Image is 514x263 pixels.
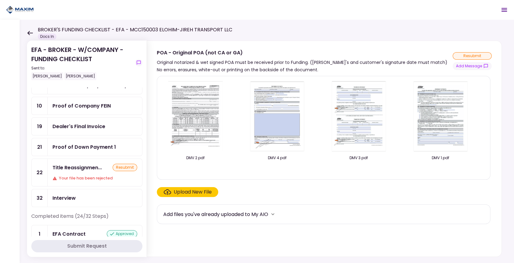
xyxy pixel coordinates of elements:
div: 10 [32,97,48,115]
div: Docs In [38,33,56,40]
div: EFA - BROKER - W/COMPANY - FUNDING CHECKLIST [31,45,133,80]
div: DMV 3.pdf [327,155,391,161]
a: 10Proof of Company FEIN [31,97,142,115]
div: [PERSON_NAME] [64,72,96,80]
div: Proof of Down Payment 1 [52,143,116,151]
div: 1 [32,225,48,243]
div: Your file has been rejected [52,175,137,181]
button: show-messages [453,62,492,70]
div: Completed items (24/32 Steps) [31,213,142,225]
div: resubmit [113,164,137,171]
div: 19 [32,118,48,135]
div: Proof of Company FEIN [52,102,111,110]
div: DMV 1.pdf [408,155,473,161]
div: EFA Contract [52,230,86,238]
div: POA - Original POA (not CA or GA) [157,49,453,57]
a: 19Dealer's Final Invoice [31,117,142,135]
div: Sent to: [31,65,133,71]
a: 22Title ReassignmentresubmitYour file has been rejected [31,159,142,186]
button: more [268,210,277,219]
button: Submit Request [31,240,142,252]
a: 32Interview [31,189,142,207]
div: [PERSON_NAME] [31,72,63,80]
span: Click here to upload the required document [157,187,218,197]
div: 32 [32,189,48,207]
a: 21Proof of Down Payment 1 [31,138,142,156]
button: show-messages [135,59,142,66]
img: Partner icon [6,5,34,14]
div: Upload New File [174,188,212,196]
h1: BROKER'S FUNDING CHECKLIST - EFA - MCC150003 ELOHIM-JIREH TRANSPORT LLC [38,26,232,33]
div: Submit Request [67,242,107,250]
div: DMV 4.pdf [245,155,309,161]
div: resubmit [453,52,492,60]
div: 22 [32,159,48,186]
div: POA - Original POA (not CA or GA)Original notarized & wet signed POA must be received prior to Fu... [147,41,502,257]
button: Open menu [497,2,512,17]
div: 21 [32,138,48,156]
div: Original notarized & wet signed POA must be received prior to Funding. ([PERSON_NAME]'s and custo... [157,59,453,73]
div: Dealer's Final Invoice [52,123,105,130]
a: 1EFA Contractapproved [31,225,142,243]
div: approved [107,230,137,237]
div: Add files you've already uploaded to My AIO [163,210,268,218]
div: Interview [52,194,76,202]
div: DMV 2.pdf [163,155,228,161]
div: Title Reassignment [52,164,102,171]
